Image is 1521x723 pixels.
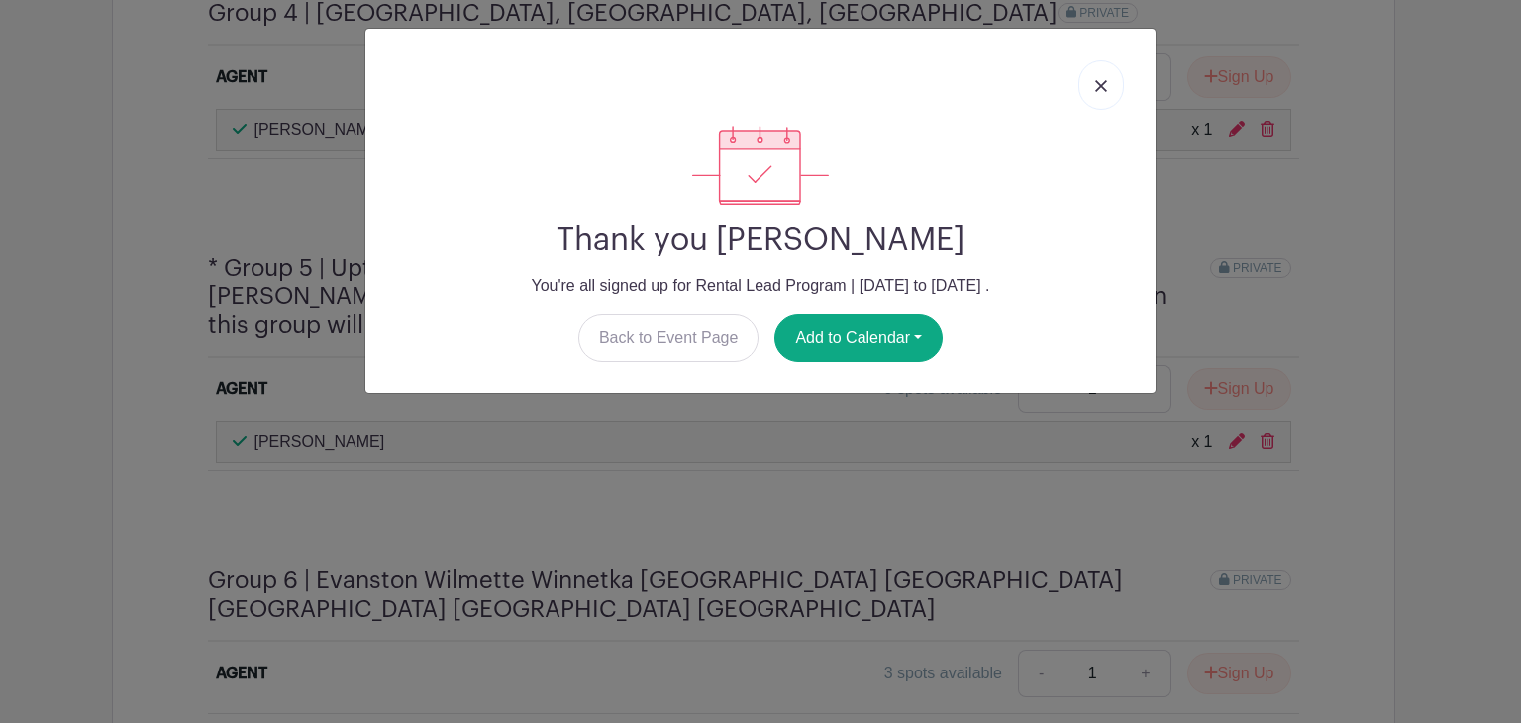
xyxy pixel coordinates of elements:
[381,274,1140,298] p: You're all signed up for Rental Lead Program | [DATE] to [DATE] .
[1095,80,1107,92] img: close_button-5f87c8562297e5c2d7936805f587ecaba9071eb48480494691a3f1689db116b3.svg
[774,314,943,361] button: Add to Calendar
[692,126,829,205] img: signup_complete-c468d5dda3e2740ee63a24cb0ba0d3ce5d8a4ecd24259e683200fb1569d990c8.svg
[381,221,1140,258] h2: Thank you [PERSON_NAME]
[578,314,760,361] a: Back to Event Page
